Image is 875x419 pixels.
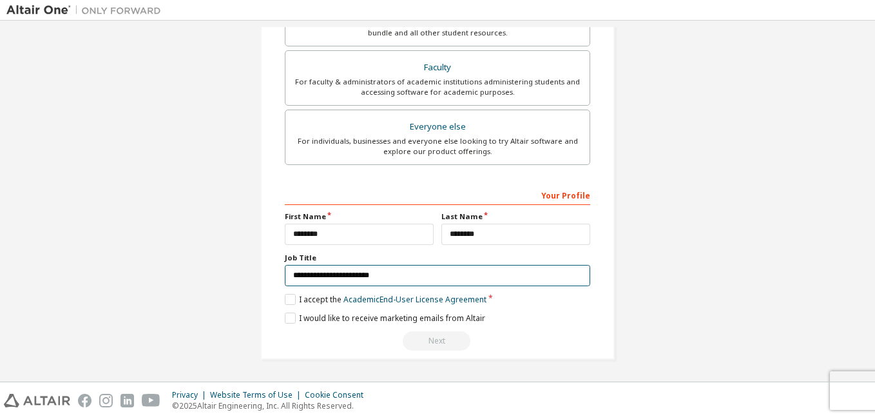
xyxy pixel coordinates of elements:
img: instagram.svg [99,394,113,407]
div: Provide a valid email to continue [285,331,590,351]
a: Academic End-User License Agreement [343,294,486,305]
img: youtube.svg [142,394,160,407]
div: For faculty & administrators of academic institutions administering students and accessing softwa... [293,77,582,97]
img: facebook.svg [78,394,91,407]
div: Faculty [293,59,582,77]
label: I would like to receive marketing emails from Altair [285,313,485,324]
img: Altair One [6,4,168,17]
label: Last Name [441,211,590,222]
p: © 2025 Altair Engineering, Inc. All Rights Reserved. [172,400,371,411]
label: I accept the [285,294,486,305]
div: For individuals, businesses and everyone else looking to try Altair software and explore our prod... [293,136,582,157]
div: Website Terms of Use [210,390,305,400]
img: linkedin.svg [120,394,134,407]
div: For currently enrolled students looking to access the free Altair Student Edition bundle and all ... [293,17,582,38]
div: Your Profile [285,184,590,205]
label: Job Title [285,253,590,263]
label: First Name [285,211,434,222]
div: Everyone else [293,118,582,136]
img: altair_logo.svg [4,394,70,407]
div: Cookie Consent [305,390,371,400]
div: Privacy [172,390,210,400]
